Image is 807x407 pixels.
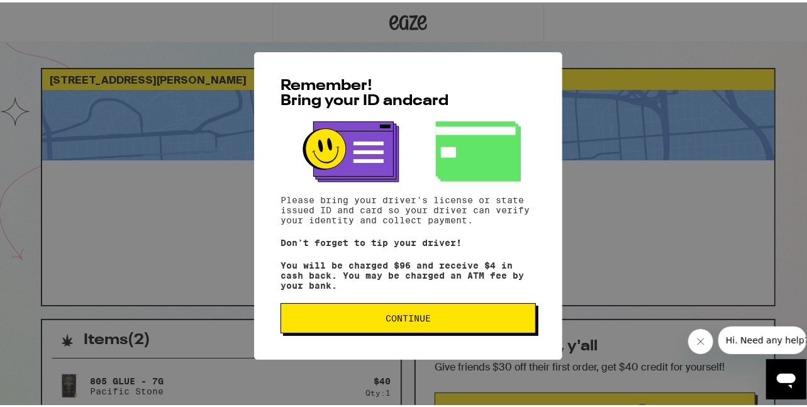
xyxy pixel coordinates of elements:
[281,301,536,331] button: Continue
[281,235,536,245] p: Don't forget to tip your driver!
[766,357,806,397] iframe: Button to launch messaging window
[688,326,713,352] iframe: Close message
[8,9,91,19] span: Hi. Need any help?
[281,76,448,106] span: Remember! Bring your ID and card
[386,311,431,320] span: Continue
[718,324,806,352] iframe: Message from company
[281,258,536,288] p: You will be charged $96 and receive $4 in cash back. You may be charged an ATM fee by your bank.
[281,192,536,223] p: Please bring your driver's license or state issued ID and card so your driver can verify your ide...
